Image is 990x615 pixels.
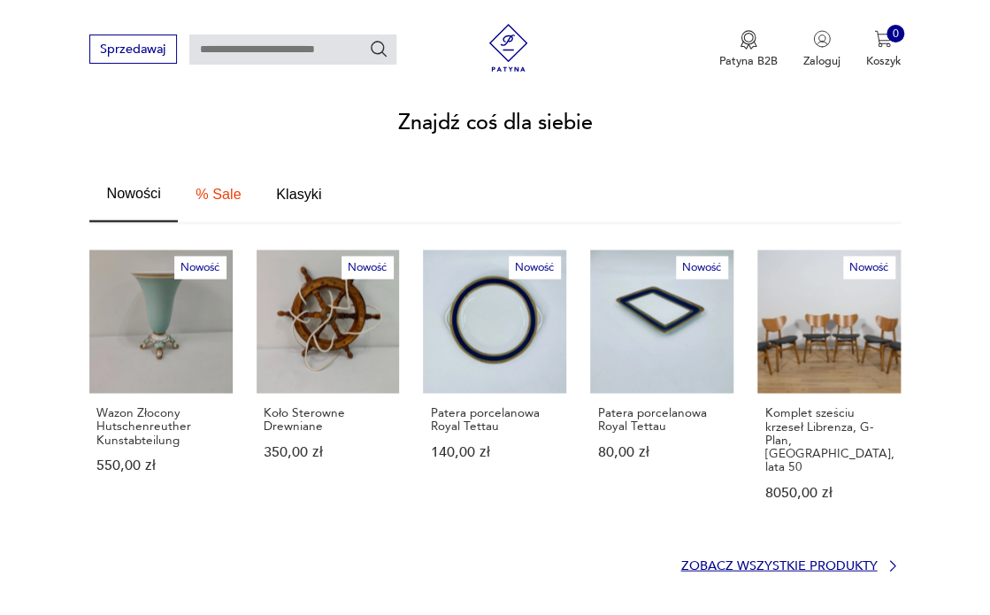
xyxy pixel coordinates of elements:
[423,250,566,531] a: NowośćPatera porcelanowa Royal TettauPatera porcelanowa Royal Tettau140,00 zł
[479,24,538,72] img: Patyna - sklep z meblami i dekoracjami vintage
[865,53,901,69] p: Koszyk
[597,405,726,433] p: Patera porcelanowa Royal Tettau
[740,30,757,50] img: Ikona medalu
[680,557,901,573] a: Zobacz wszystkie produkty
[89,45,177,56] a: Sprzedawaj
[764,486,894,499] p: 8050,00 zł
[196,187,241,201] span: % Sale
[886,25,904,42] div: 0
[96,405,226,446] p: Wazon Złocony Hutschenreuther Kunstabteilung
[89,250,233,531] a: NowośćWazon Złocony Hutschenreuther KunstabteilungWazon Złocony Hutschenreuther Kunstabteilung550...
[590,250,733,531] a: NowośćPatera porcelanowa Royal TettauPatera porcelanowa Royal Tettau80,00 zł
[89,35,177,64] button: Sprzedawaj
[865,30,901,69] button: 0Koszyk
[276,187,321,201] span: Klasyki
[398,114,593,134] h2: Znajdź coś dla siebie
[764,405,894,473] p: Komplet sześciu krzeseł Librenza, G-Plan, [GEOGRAPHIC_DATA], lata 50
[813,30,831,48] img: Ikonka użytkownika
[803,30,840,69] button: Zaloguj
[264,405,393,433] p: Koło Sterowne Drewniane
[874,30,892,48] img: Ikona koszyka
[680,560,877,571] p: Zobacz wszystkie produkty
[719,30,778,69] button: Patyna B2B
[719,53,778,69] p: Patyna B2B
[431,405,560,433] p: Patera porcelanowa Royal Tettau
[107,186,161,200] span: Nowości
[264,445,393,458] p: 350,00 zł
[369,39,388,58] button: Szukaj
[96,458,226,472] p: 550,00 zł
[719,30,778,69] a: Ikona medaluPatyna B2B
[757,250,901,531] a: NowośćKomplet sześciu krzeseł Librenza, G-Plan, Wielka Brytania, lata 50Komplet sześciu krzeseł L...
[257,250,400,531] a: NowośćKoło Sterowne DrewnianeKoło Sterowne Drewniane350,00 zł
[597,445,726,458] p: 80,00 zł
[803,53,840,69] p: Zaloguj
[431,445,560,458] p: 140,00 zł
